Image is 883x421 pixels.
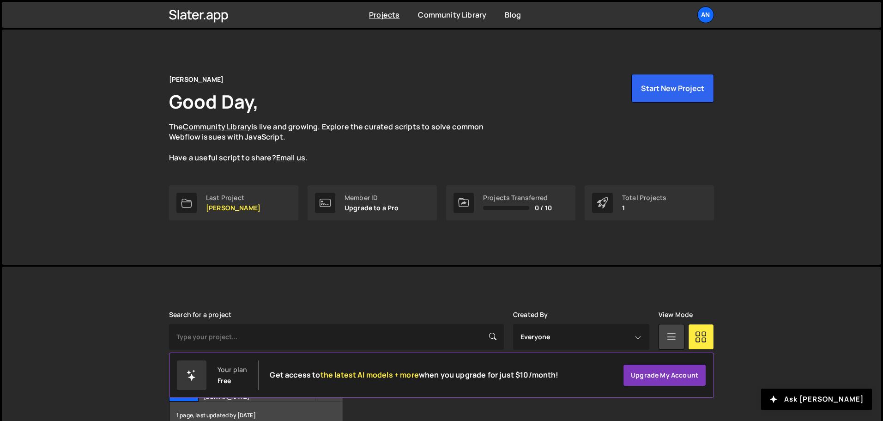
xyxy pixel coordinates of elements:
[270,371,558,379] h2: Get access to when you upgrade for just $10/month!
[513,311,548,318] label: Created By
[345,194,399,201] div: Member ID
[345,204,399,212] p: Upgrade to a Pro
[659,311,693,318] label: View Mode
[169,185,298,220] a: Last Project [PERSON_NAME]
[321,370,419,380] span: the latest AI models + more
[622,204,666,212] p: 1
[169,74,224,85] div: [PERSON_NAME]
[418,10,486,20] a: Community Library
[369,10,399,20] a: Projects
[183,122,251,132] a: Community Library
[218,366,247,373] div: Your plan
[505,10,521,20] a: Blog
[623,364,706,386] a: Upgrade my account
[218,377,231,384] div: Free
[276,153,305,163] a: Email us
[169,122,502,163] p: The is live and growing. Explore the curated scripts to solve common Webflow issues with JavaScri...
[761,389,872,410] button: Ask [PERSON_NAME]
[169,311,231,318] label: Search for a project
[169,89,259,114] h1: Good Day,
[206,194,260,201] div: Last Project
[169,324,504,350] input: Type your project...
[622,194,666,201] div: Total Projects
[483,194,552,201] div: Projects Transferred
[631,74,714,103] button: Start New Project
[535,204,552,212] span: 0 / 10
[697,6,714,23] a: An
[206,204,260,212] p: [PERSON_NAME]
